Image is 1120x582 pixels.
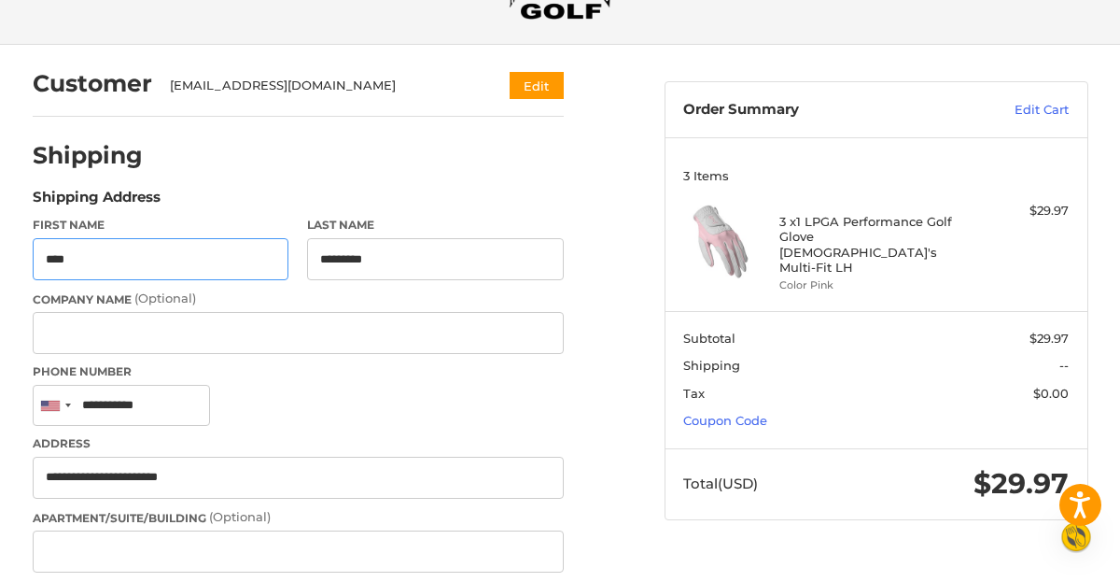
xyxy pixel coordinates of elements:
label: Company Name [33,290,564,308]
iframe: Google Customer Reviews [966,532,1120,582]
span: Subtotal [683,331,735,346]
a: Edit Cart [945,101,1069,120]
h4: 3 x 1 LPGA Performance Golf Glove [DEMOGRAPHIC_DATA]'s Multi-Fit LH [779,214,968,275]
h3: 3 Items [683,168,1069,183]
span: Total (USD) [683,475,758,492]
label: Address [33,435,564,452]
label: Last Name [307,217,564,234]
div: [EMAIL_ADDRESS][DOMAIN_NAME] [170,77,473,95]
a: Coupon Code [683,413,767,428]
span: -- [1059,358,1069,373]
label: Phone Number [33,363,564,380]
legend: Shipping Address [33,187,161,217]
span: Shipping [683,358,740,373]
label: First Name [33,217,289,234]
label: Apartment/Suite/Building [33,508,564,527]
span: $29.97 [1029,331,1069,346]
small: (Optional) [134,291,196,305]
button: Edit [510,72,564,99]
h2: Shipping [33,141,143,170]
li: Color Pink [779,277,968,293]
div: $29.97 [973,202,1069,220]
h2: Customer [33,69,152,98]
span: $0.00 [1033,386,1069,401]
h3: Order Summary [683,101,945,120]
span: $29.97 [973,466,1069,501]
span: Tax [683,386,705,401]
div: United States: +1 [34,386,77,426]
small: (Optional) [209,509,271,524]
